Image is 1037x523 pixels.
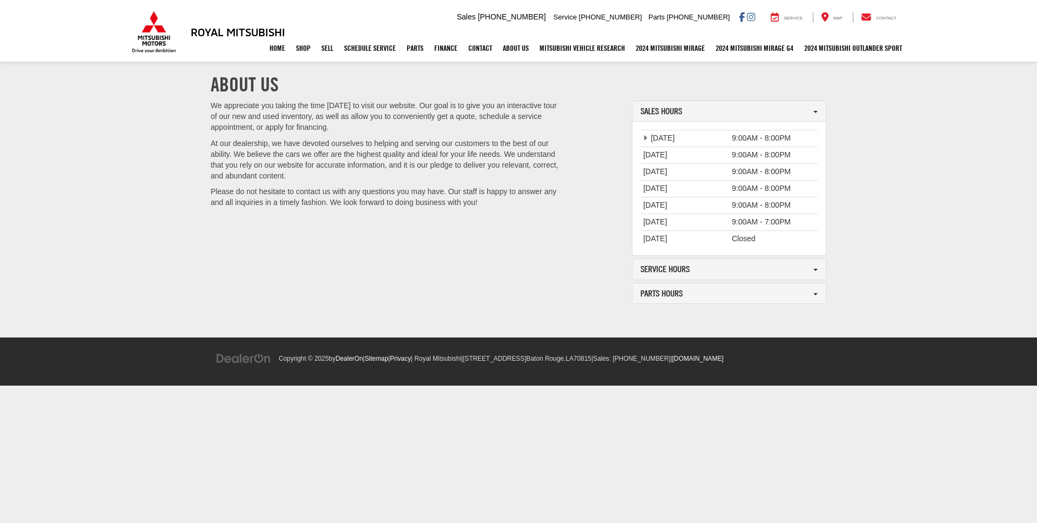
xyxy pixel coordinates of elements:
span: | Royal Mitsubishi [411,355,461,362]
span: 70815 [574,355,591,362]
span: [PHONE_NUMBER] [478,12,546,21]
a: Mitsubishi Vehicle Research [534,35,630,62]
a: Sell [316,35,339,62]
span: | [670,355,723,362]
span: Map [833,16,843,21]
span: LA [565,355,574,362]
span: Baton Rouge, [527,355,566,362]
span: by [329,355,363,362]
a: Parts Hours [641,289,818,299]
td: [DATE] [641,197,729,214]
span: [STREET_ADDRESS] [463,355,527,362]
a: Privacy [390,355,411,362]
a: 2024 Mitsubishi Mirage G4 [710,35,799,62]
td: [DATE] [641,147,729,164]
a: DealerOn Home Page [335,355,363,362]
a: Contact [853,12,905,23]
td: [DATE] [641,181,729,197]
span: | [363,355,388,362]
td: 9:00AM - 8:00PM [729,147,818,164]
p: At our dealership, we have devoted ourselves to helping and serving our customers to the best of ... [211,138,563,182]
a: [DOMAIN_NAME] [672,355,724,362]
a: Parts: Opens in a new tab [401,35,429,62]
td: [DATE] [641,231,729,247]
a: About Us [497,35,534,62]
span: | [461,355,591,362]
span: Parts [648,13,664,21]
td: [DATE] [641,164,729,181]
td: 9:00AM - 8:00PM [729,197,818,214]
span: Copyright © 2025 [279,355,329,362]
td: 9:00AM - 7:00PM [729,214,818,231]
a: Schedule Service: Opens in a new tab [339,35,401,62]
a: 2024 Mitsubishi Mirage [630,35,710,62]
a: Finance [429,35,463,62]
td: 9:00AM - 8:00PM [729,164,818,181]
span: Contact [876,16,897,21]
span: | [591,355,671,362]
span: Sales: [593,355,611,362]
td: 9:00AM - 8:00PM [729,181,818,197]
a: Shop [291,35,316,62]
img: DealerOn [216,353,271,365]
span: [PHONE_NUMBER] [579,13,642,21]
td: Closed [729,231,818,247]
span: [PHONE_NUMBER] [666,13,730,21]
span: Service [554,13,577,21]
span: Service [784,16,803,21]
a: Service Hours [641,264,818,274]
h3: Royal Mitsubishi [191,26,285,38]
p: We appreciate you taking the time [DATE] to visit our website. Our goal is to give you an interac... [211,101,563,133]
a: Service [763,12,811,23]
a: Instagram: Click to visit our Instagram page [747,12,755,21]
span: Sales [457,12,476,21]
span: [PHONE_NUMBER] [612,355,670,362]
td: [DATE] [641,214,729,231]
td: 9:00AM - 8:00PM [729,130,818,147]
a: Sales Hours [641,107,818,116]
a: DealerOn [216,354,271,362]
p: Please do not hesitate to contact us with any questions you may have. Our staff is happy to answe... [211,187,563,208]
span: | [388,355,411,362]
a: Facebook: Click to visit our Facebook page [739,12,745,21]
a: Map [813,12,851,23]
h1: About Us [211,74,826,95]
a: Contact [463,35,497,62]
img: Mitsubishi [130,11,178,53]
a: Home [264,35,291,62]
a: Sitemap [365,355,388,362]
a: 2024 Mitsubishi Outlander SPORT [799,35,907,62]
td: [DATE] [641,130,729,147]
